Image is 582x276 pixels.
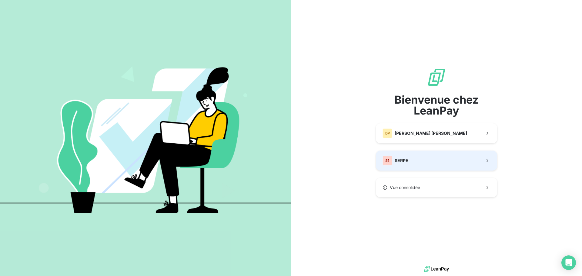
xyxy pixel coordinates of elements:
div: SE [383,156,392,165]
span: Vue consolidée [390,185,420,191]
button: SESERPE [376,151,497,171]
div: DP [383,128,392,138]
div: Open Intercom Messenger [561,255,576,270]
img: logo [424,264,449,274]
span: SERPE [395,158,408,164]
button: DP[PERSON_NAME] [PERSON_NAME] [376,123,497,143]
img: logo sigle [427,68,446,87]
span: [PERSON_NAME] [PERSON_NAME] [395,130,467,136]
button: Vue consolidée [376,178,497,197]
span: Bienvenue chez LeanPay [376,94,497,116]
